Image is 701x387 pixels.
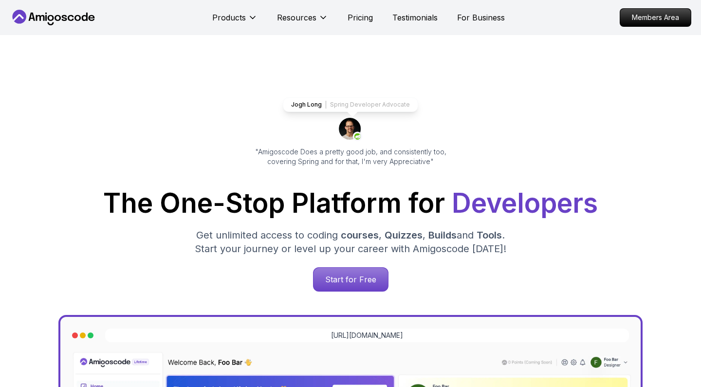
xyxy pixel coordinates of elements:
p: Products [212,12,246,23]
span: Builds [428,229,457,241]
span: Tools [477,229,502,241]
p: Spring Developer Advocate [330,101,410,109]
h1: The One-Stop Platform for [18,190,683,217]
p: Members Area [620,9,691,26]
button: Products [212,12,258,31]
button: Resources [277,12,328,31]
p: Jogh Long [291,101,322,109]
a: Testimonials [392,12,438,23]
span: courses [341,229,379,241]
a: Members Area [620,8,691,27]
a: Start for Free [313,267,388,292]
a: Pricing [348,12,373,23]
p: Get unlimited access to coding , , and . Start your journey or level up your career with Amigosco... [187,228,514,256]
span: Quizzes [385,229,423,241]
p: Resources [277,12,316,23]
p: "Amigoscode Does a pretty good job, and consistently too, covering Spring and for that, I'm very ... [241,147,460,166]
a: For Business [457,12,505,23]
p: Start for Free [314,268,388,291]
img: josh long [339,118,362,141]
a: [URL][DOMAIN_NAME] [331,331,403,340]
span: Developers [452,187,598,219]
